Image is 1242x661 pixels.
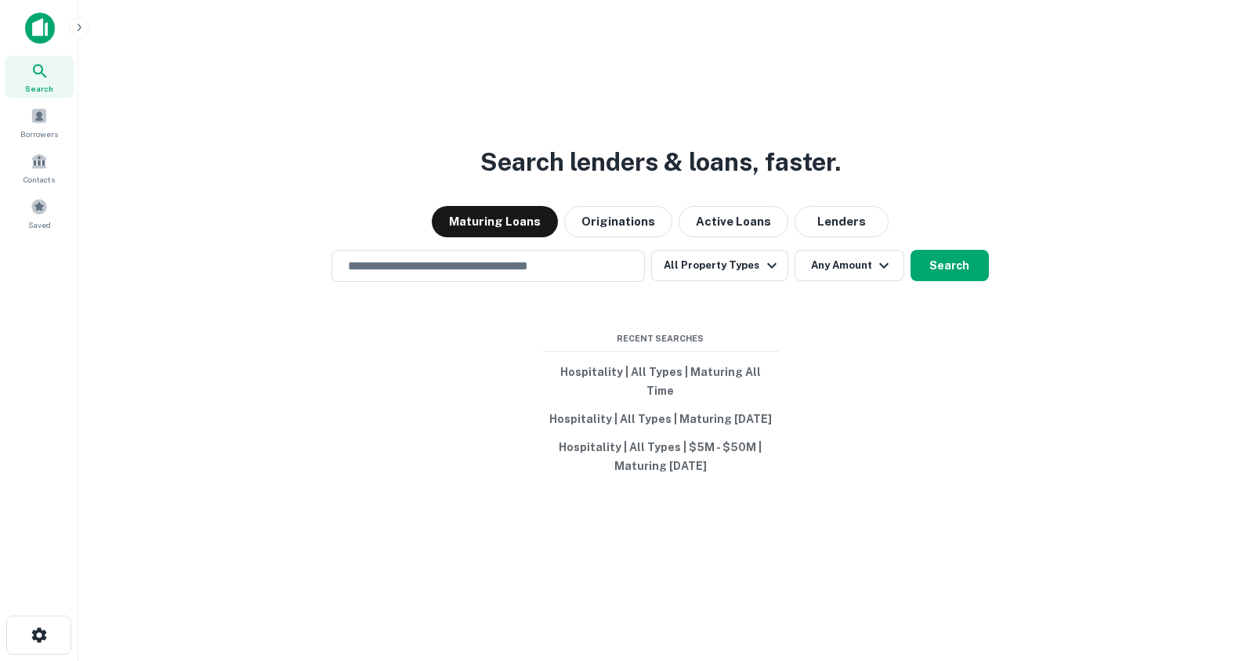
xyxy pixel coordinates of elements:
[1164,536,1242,611] iframe: Chat Widget
[795,250,904,281] button: Any Amount
[25,13,55,44] img: capitalize-icon.png
[20,128,58,140] span: Borrowers
[543,332,778,345] span: Recent Searches
[543,433,778,480] button: Hospitality | All Types | $5M - $50M | Maturing [DATE]
[28,219,51,231] span: Saved
[24,173,55,186] span: Contacts
[5,101,74,143] a: Borrowers
[543,358,778,405] button: Hospitality | All Types | Maturing All Time
[911,250,989,281] button: Search
[679,206,788,237] button: Active Loans
[795,206,889,237] button: Lenders
[25,82,53,95] span: Search
[5,192,74,234] a: Saved
[432,206,558,237] button: Maturing Loans
[480,143,841,181] h3: Search lenders & loans, faster.
[651,250,788,281] button: All Property Types
[5,56,74,98] a: Search
[5,146,74,189] a: Contacts
[564,206,672,237] button: Originations
[543,405,778,433] button: Hospitality | All Types | Maturing [DATE]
